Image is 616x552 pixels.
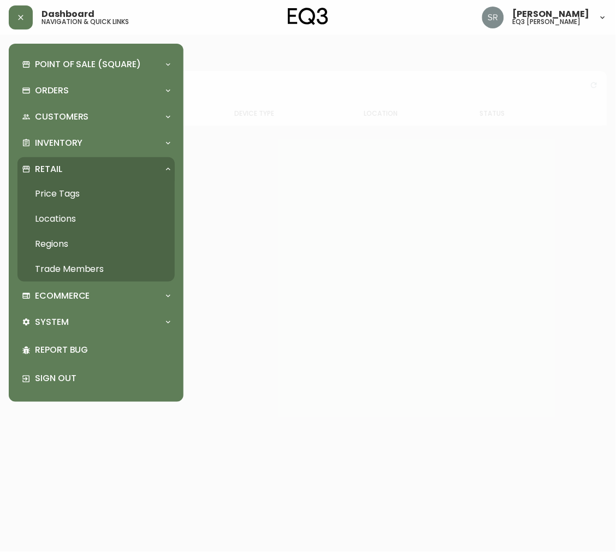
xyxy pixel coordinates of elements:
div: Orders [17,79,175,103]
div: Point of Sale (Square) [17,52,175,76]
p: System [35,316,69,328]
a: Locations [17,206,175,232]
a: Regions [17,232,175,257]
a: Trade Members [17,257,175,282]
p: Sign Out [35,373,170,385]
div: Inventory [17,131,175,155]
img: ecb3b61e70eec56d095a0ebe26764225 [482,7,504,28]
div: Sign Out [17,365,175,393]
div: System [17,310,175,334]
span: [PERSON_NAME] [513,10,590,19]
p: Customers [35,111,89,123]
p: Ecommerce [35,290,90,302]
p: Inventory [35,137,83,149]
img: logo [288,8,328,25]
div: Customers [17,105,175,129]
p: Point of Sale (Square) [35,58,141,70]
span: Dashboard [42,10,94,19]
p: Orders [35,85,69,97]
p: Retail [35,163,62,175]
h5: eq3 [PERSON_NAME] [513,19,581,25]
div: Report Bug [17,336,175,365]
p: Report Bug [35,345,170,357]
h5: navigation & quick links [42,19,129,25]
div: Ecommerce [17,284,175,308]
div: Retail [17,157,175,181]
a: Price Tags [17,181,175,206]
